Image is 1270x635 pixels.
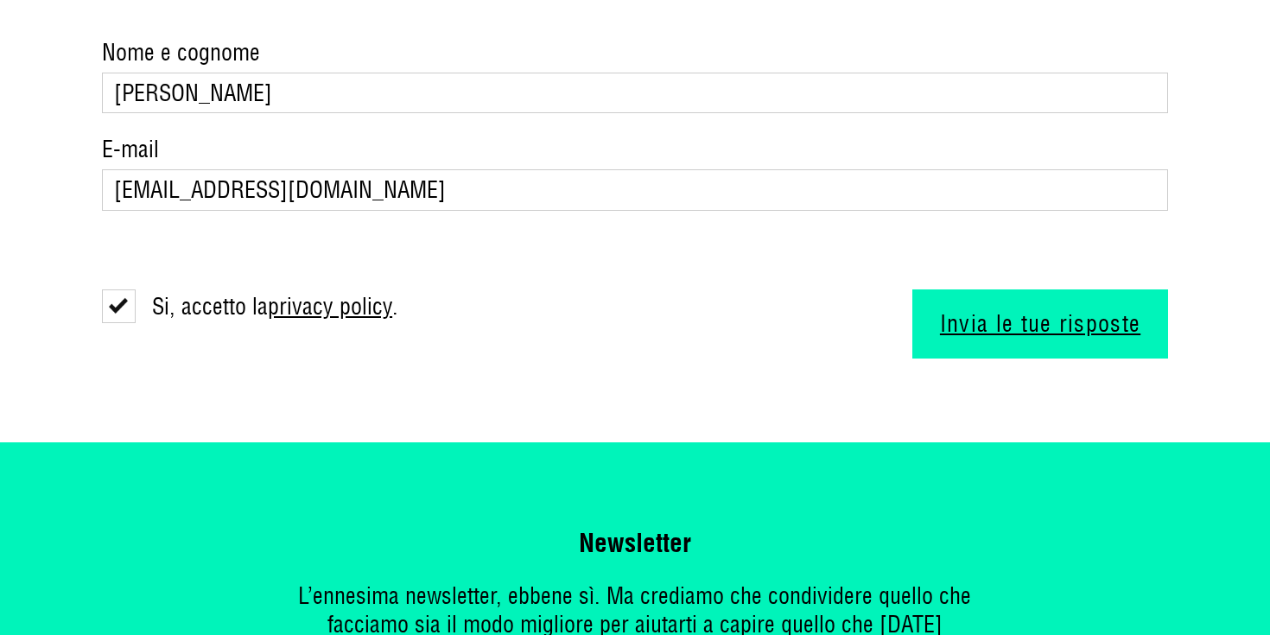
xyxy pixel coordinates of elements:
[102,289,399,323] label: Si, accetto la .
[102,39,1169,67] label: Nome e cognome
[102,136,1169,164] label: E-mail
[102,527,1169,560] h2: Newsletter
[268,292,392,321] a: privacy policy
[912,289,1169,359] button: Invia le tue risposte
